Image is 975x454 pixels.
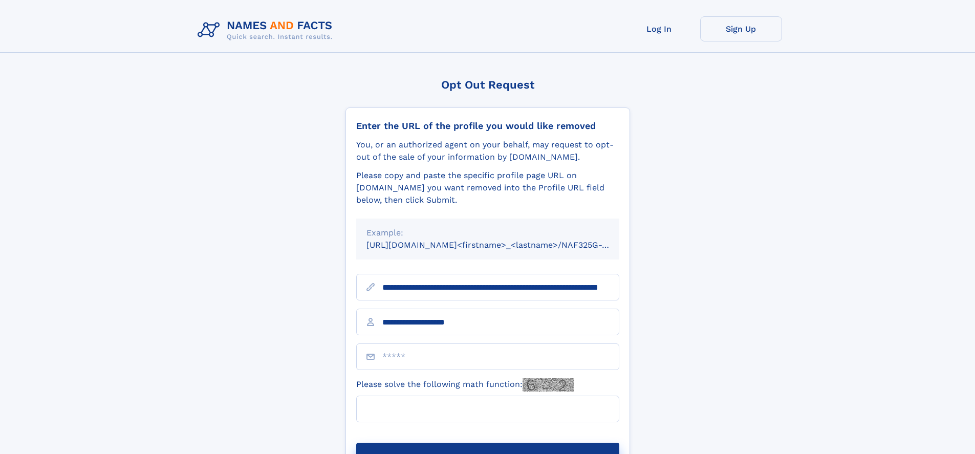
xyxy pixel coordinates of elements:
[618,16,700,41] a: Log In
[366,240,639,250] small: [URL][DOMAIN_NAME]<firstname>_<lastname>/NAF325G-xxxxxxxx
[356,120,619,132] div: Enter the URL of the profile you would like removed
[356,169,619,206] div: Please copy and paste the specific profile page URL on [DOMAIN_NAME] you want removed into the Pr...
[356,139,619,163] div: You, or an authorized agent on your behalf, may request to opt-out of the sale of your informatio...
[356,378,574,392] label: Please solve the following math function:
[366,227,609,239] div: Example:
[345,78,630,91] div: Opt Out Request
[700,16,782,41] a: Sign Up
[193,16,341,44] img: Logo Names and Facts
